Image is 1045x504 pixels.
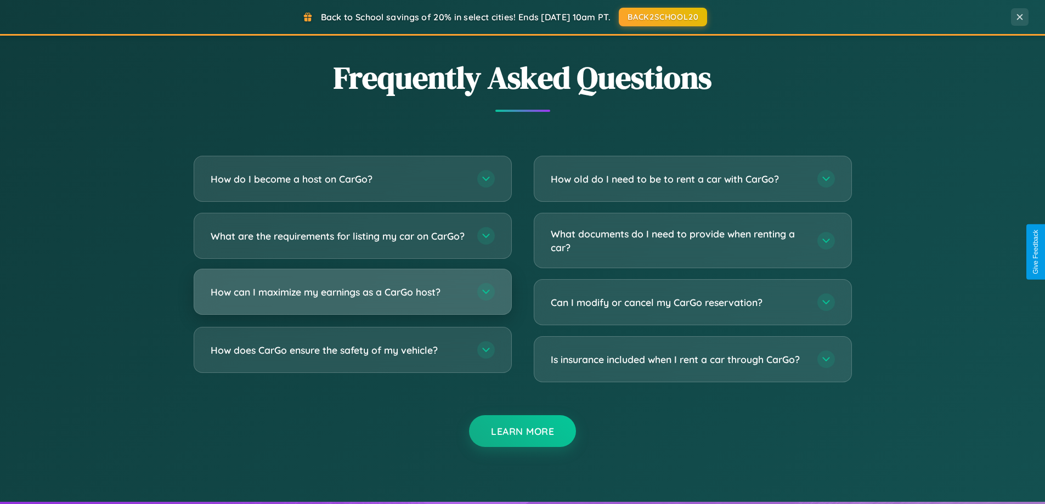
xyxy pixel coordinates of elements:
h3: How do I become a host on CarGo? [211,172,466,186]
span: Back to School savings of 20% in select cities! Ends [DATE] 10am PT. [321,12,611,22]
h3: How can I maximize my earnings as a CarGo host? [211,285,466,299]
h3: What are the requirements for listing my car on CarGo? [211,229,466,243]
h2: Frequently Asked Questions [194,56,852,99]
h3: What documents do I need to provide when renting a car? [551,227,806,254]
div: Give Feedback [1032,230,1040,274]
button: Learn More [469,415,576,447]
h3: How old do I need to be to rent a car with CarGo? [551,172,806,186]
button: BACK2SCHOOL20 [619,8,707,26]
h3: Can I modify or cancel my CarGo reservation? [551,296,806,309]
h3: How does CarGo ensure the safety of my vehicle? [211,343,466,357]
h3: Is insurance included when I rent a car through CarGo? [551,353,806,366]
